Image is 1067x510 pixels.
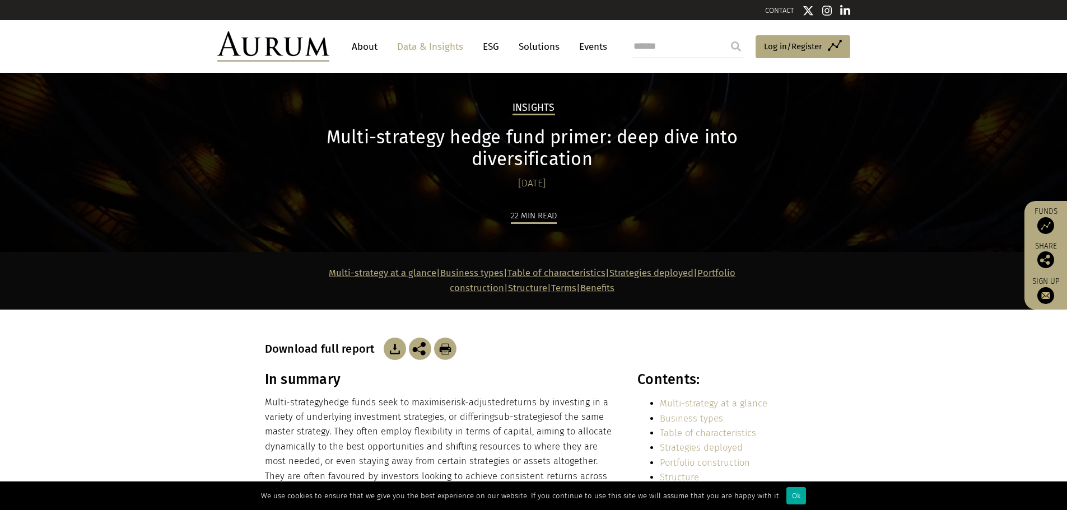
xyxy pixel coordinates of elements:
img: Access Funds [1037,217,1054,234]
h3: Download full report [265,342,381,355]
h1: Multi-strategy hedge fund primer: deep dive into diversification [265,127,800,170]
a: Multi-strategy at a glance [660,398,767,409]
a: Terms [551,283,576,293]
img: Linkedin icon [840,5,850,16]
a: Table of characteristics [507,268,605,278]
span: Log in/Register [764,40,822,53]
img: Download Article [384,338,406,360]
img: Aurum [217,31,329,62]
img: Sign up to our newsletter [1037,287,1054,304]
div: [DATE] [265,176,800,191]
a: Log in/Register [756,35,850,59]
a: Structure [660,472,699,483]
a: Structure [508,283,547,293]
a: Portfolio construction [660,457,750,468]
img: Share this post [409,338,431,360]
strong: | | | | | | [329,268,735,293]
a: Sign up [1030,277,1061,304]
input: Submit [725,35,747,58]
img: Twitter icon [803,5,814,16]
h3: Contents: [637,371,799,388]
a: Business types [660,413,723,424]
a: Strategies deployed [660,442,743,453]
span: risk-adjusted [451,397,506,408]
h3: In summary [265,371,613,388]
a: Multi-strategy at a glance [329,268,436,278]
a: ESG [477,36,505,57]
a: Benefits [580,283,614,293]
a: Funds [1030,207,1061,234]
img: Download Article [434,338,456,360]
div: 22 min read [511,209,557,224]
span: sub-strategies [494,411,554,422]
a: Solutions [513,36,565,57]
a: Strategies deployed [609,268,693,278]
a: About [346,36,383,57]
a: Business types [440,268,504,278]
span: Multi-strategy [265,397,323,408]
a: Events [574,36,607,57]
h2: Insights [512,102,555,115]
img: Instagram icon [822,5,832,16]
img: Share this post [1037,251,1054,268]
strong: | [576,283,580,293]
a: CONTACT [765,6,794,15]
div: Ok [786,487,806,504]
a: Data & Insights [392,36,469,57]
div: Share [1030,242,1061,268]
a: Table of characteristics [660,428,756,438]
